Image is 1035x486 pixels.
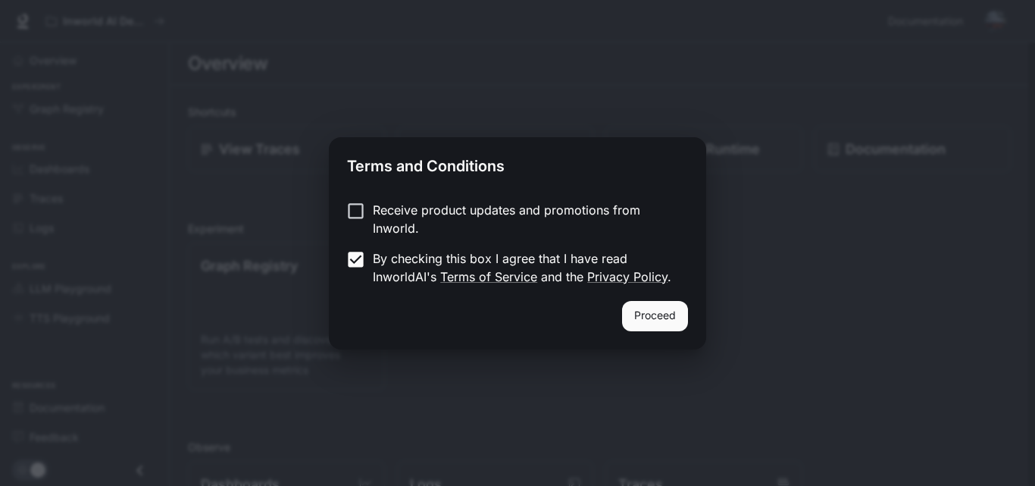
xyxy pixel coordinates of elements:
p: By checking this box I agree that I have read InworldAI's and the . [373,249,676,286]
a: Privacy Policy [587,269,668,284]
a: Terms of Service [440,269,537,284]
button: Proceed [622,301,688,331]
p: Receive product updates and promotions from Inworld. [373,201,676,237]
h2: Terms and Conditions [329,137,706,189]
